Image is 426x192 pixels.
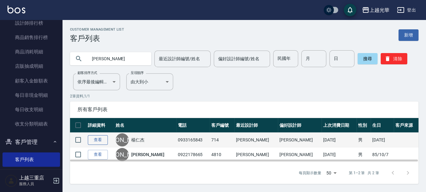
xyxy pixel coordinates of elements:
[73,73,120,90] div: 依序最後編輯時間
[322,118,357,133] th: 上次消費日期
[116,148,129,161] div: [PERSON_NAME]
[369,6,389,14] div: 上越光華
[70,93,418,99] p: 2 筆資料, 1 / 1
[114,118,176,133] th: 姓名
[357,147,371,162] td: 男
[19,181,51,187] p: 服務人員
[234,133,278,147] td: [PERSON_NAME]
[210,133,234,147] td: 714
[299,170,321,176] p: 每頁顯示數量
[5,175,18,187] img: Person
[234,118,278,133] th: 最近設計師
[78,71,97,75] label: 顧客排序方式
[3,16,60,30] a: 設計師排行榜
[371,118,394,133] th: 生日
[381,53,407,64] button: 清除
[3,59,60,73] a: 店販抽成明細
[371,133,394,147] td: [DATE]
[324,165,339,181] div: 50
[394,118,418,133] th: 客戶來源
[3,88,60,102] a: 每日非現金明細
[131,71,144,75] label: 呈現順序
[88,50,146,67] input: 搜尋關鍵字
[86,118,114,133] th: 詳細資料
[278,118,321,133] th: 偏好設計師
[278,133,321,147] td: [PERSON_NAME]
[70,27,124,32] h2: Customer Management List
[131,137,144,143] a: 楊仁杰
[116,133,129,146] div: [PERSON_NAME]
[210,118,234,133] th: 客戶編號
[78,106,411,113] span: 所有客戶列表
[3,152,60,167] a: 客戶列表
[88,150,108,160] a: 查看
[70,34,124,43] h3: 客戶列表
[357,133,371,147] td: 男
[234,147,278,162] td: [PERSON_NAME]
[131,151,164,158] a: [PERSON_NAME]
[3,30,60,45] a: 商品銷售排行榜
[210,147,234,162] td: 4810
[3,167,60,181] a: 卡券管理
[322,147,357,162] td: [DATE]
[3,45,60,59] a: 商品消耗明細
[3,134,60,150] button: 客戶管理
[344,4,356,16] button: save
[358,53,378,64] button: 搜尋
[359,4,392,17] button: 上越光華
[398,29,418,41] a: 新增
[3,117,60,131] a: 收支分類明細表
[88,135,108,145] a: 查看
[176,147,210,162] td: 0922178665
[322,133,357,147] td: [DATE]
[126,73,173,90] div: 由大到小
[357,118,371,133] th: 性別
[394,4,418,16] button: 登出
[8,6,25,13] img: Logo
[349,170,379,176] p: 第 1–2 筆 共 2 筆
[176,133,210,147] td: 0933165843
[19,175,51,181] h5: 上越三重店
[278,147,321,162] td: [PERSON_NAME]
[176,118,210,133] th: 電話
[3,102,60,117] a: 每日收支明細
[3,74,60,88] a: 顧客入金餘額表
[371,147,394,162] td: 85/10/7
